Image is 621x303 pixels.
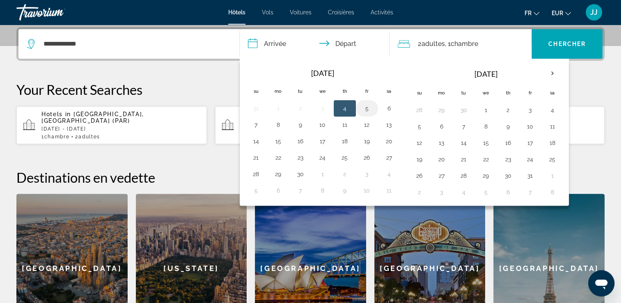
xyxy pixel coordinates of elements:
[390,29,532,59] button: Travelers: 2 adults, 0 children
[457,154,470,165] button: Day 21
[413,170,426,181] button: Day 26
[294,185,307,196] button: Day 7
[316,168,329,180] button: Day 1
[371,9,393,16] a: Activités
[413,104,426,116] button: Day 28
[16,169,605,186] h2: Destinations en vedette
[75,134,100,140] span: 2
[240,29,390,59] button: Check in and out dates
[479,121,493,132] button: Day 8
[588,270,614,296] iframe: Bouton de lancement de la fenêtre de messagerie
[457,104,470,116] button: Day 30
[524,154,537,165] button: Day 24
[479,186,493,198] button: Day 5
[546,186,559,198] button: Day 8
[502,186,515,198] button: Day 6
[524,137,537,149] button: Day 17
[338,135,351,147] button: Day 18
[41,134,69,140] span: 1
[41,111,71,117] span: Hotels in
[338,168,351,180] button: Day 2
[435,186,448,198] button: Day 3
[272,135,285,147] button: Day 15
[290,9,312,16] a: Voitures
[435,121,448,132] button: Day 6
[262,9,273,16] a: Vols
[360,135,374,147] button: Day 19
[413,154,426,165] button: Day 19
[525,10,532,16] span: fr
[590,8,598,16] span: JJ
[502,137,515,149] button: Day 16
[228,9,245,16] a: Hôtels
[524,170,537,181] button: Day 31
[479,170,493,181] button: Day 29
[383,103,396,114] button: Day 6
[435,154,448,165] button: Day 20
[383,135,396,147] button: Day 20
[272,185,285,196] button: Day 6
[413,121,426,132] button: Day 5
[267,64,378,82] th: [DATE]
[316,103,329,114] button: Day 3
[294,152,307,163] button: Day 23
[383,119,396,131] button: Day 13
[421,40,445,48] span: Adultes
[272,168,285,180] button: Day 29
[294,103,307,114] button: Day 2
[338,152,351,163] button: Day 25
[552,7,571,19] button: Change currency
[360,168,374,180] button: Day 3
[541,64,564,83] button: Next month
[360,119,374,131] button: Day 12
[16,106,207,145] button: Hotels in [GEOGRAPHIC_DATA], [GEOGRAPHIC_DATA] (PAR)[DATE] - [DATE]1Chambre2Adultes
[360,185,374,196] button: Day 10
[41,126,200,132] p: [DATE] - [DATE]
[41,111,144,124] span: [GEOGRAPHIC_DATA], [GEOGRAPHIC_DATA] (PAR)
[16,2,99,23] a: Travorium
[502,154,515,165] button: Day 23
[457,186,470,198] button: Day 4
[250,152,263,163] button: Day 21
[360,103,374,114] button: Day 5
[272,152,285,163] button: Day 22
[294,168,307,180] button: Day 30
[316,185,329,196] button: Day 8
[316,135,329,147] button: Day 17
[360,152,374,163] button: Day 26
[215,106,406,145] button: Hotels in [GEOGRAPHIC_DATA], [GEOGRAPHIC_DATA] (PAR)[DATE] - [DATE]1Chambre2Adultes
[294,135,307,147] button: Day 16
[457,137,470,149] button: Day 14
[552,10,563,16] span: EUR
[18,29,603,59] div: Search widget
[431,64,541,84] th: [DATE]
[546,121,559,132] button: Day 11
[338,119,351,131] button: Day 11
[338,185,351,196] button: Day 9
[328,9,354,16] a: Croisières
[78,134,100,140] span: Adultes
[502,104,515,116] button: Day 2
[546,137,559,149] button: Day 18
[532,29,603,59] button: Chercher
[16,81,605,98] p: Your Recent Searches
[502,170,515,181] button: Day 30
[435,137,448,149] button: Day 13
[316,119,329,131] button: Day 10
[272,119,285,131] button: Day 8
[413,186,426,198] button: Day 2
[524,186,537,198] button: Day 7
[294,119,307,131] button: Day 9
[417,38,445,50] span: 2
[435,170,448,181] button: Day 27
[479,104,493,116] button: Day 1
[250,103,263,114] button: Day 31
[413,137,426,149] button: Day 12
[250,168,263,180] button: Day 28
[546,154,559,165] button: Day 25
[450,40,478,48] span: Chambre
[272,103,285,114] button: Day 1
